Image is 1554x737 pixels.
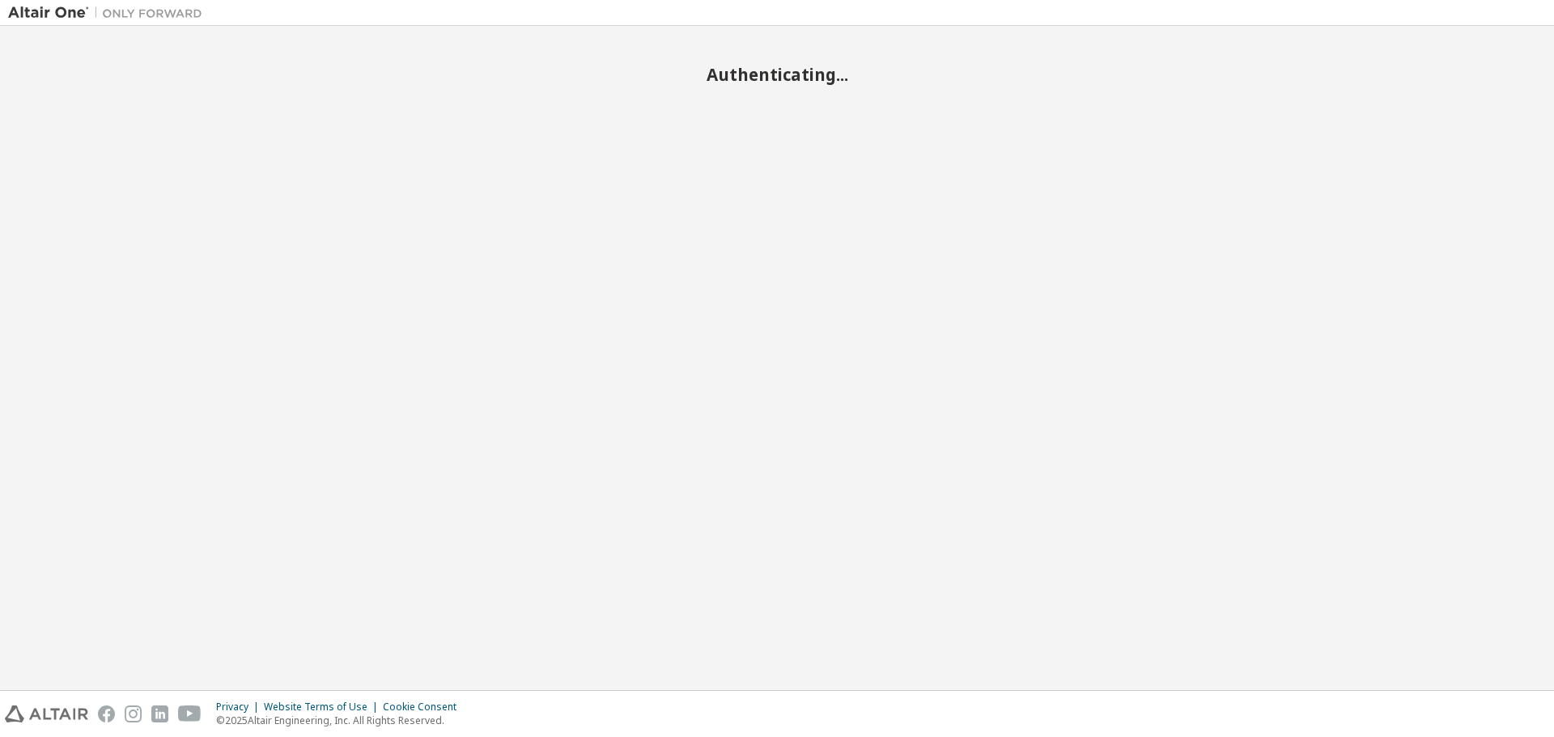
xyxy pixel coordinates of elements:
img: youtube.svg [178,705,202,722]
img: Altair One [8,5,210,21]
img: instagram.svg [125,705,142,722]
div: Privacy [216,701,264,714]
div: Cookie Consent [383,701,466,714]
img: linkedin.svg [151,705,168,722]
img: altair_logo.svg [5,705,88,722]
img: facebook.svg [98,705,115,722]
h2: Authenticating... [8,64,1546,85]
div: Website Terms of Use [264,701,383,714]
p: © 2025 Altair Engineering, Inc. All Rights Reserved. [216,714,466,727]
